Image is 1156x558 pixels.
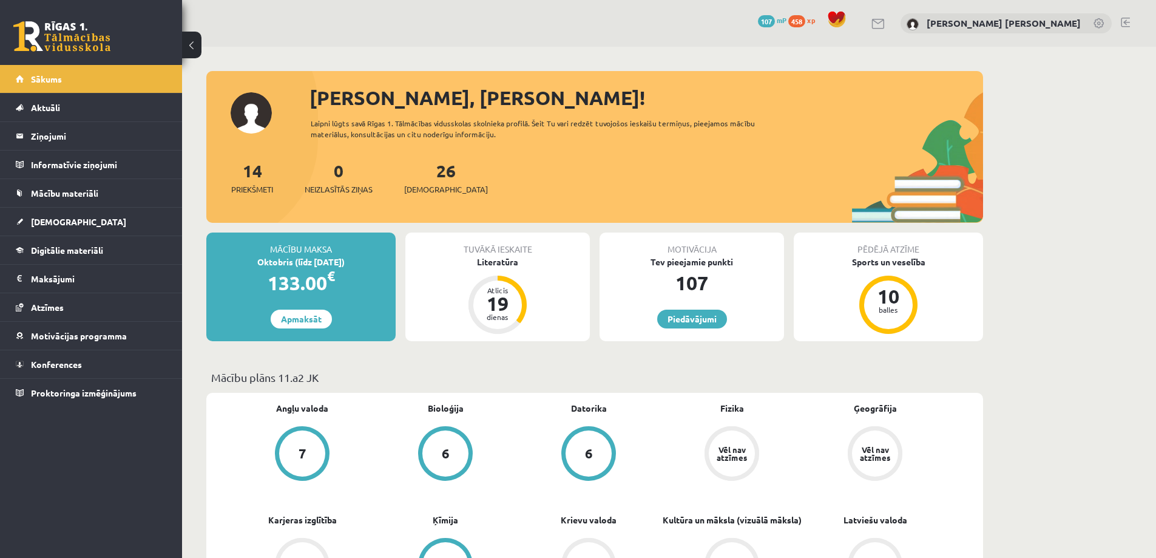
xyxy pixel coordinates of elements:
[16,236,167,264] a: Digitālie materiāli
[299,447,306,460] div: 7
[758,15,786,25] a: 107 mP
[31,216,126,227] span: [DEMOGRAPHIC_DATA]
[374,426,517,483] a: 6
[16,122,167,150] a: Ziņojumi
[600,268,784,298] div: 107
[305,160,373,196] a: 0Neizlasītās ziņas
[327,267,335,285] span: €
[517,426,660,483] a: 6
[715,446,749,461] div: Vēl nav atzīmes
[428,402,464,415] a: Bioloģija
[268,514,337,526] a: Karjeras izglītība
[271,310,332,328] a: Apmaksāt
[927,17,1081,29] a: [PERSON_NAME] [PERSON_NAME]
[479,294,516,313] div: 19
[600,233,784,256] div: Motivācija
[858,446,892,461] div: Vēl nav atzīmes
[807,15,815,25] span: xp
[794,256,983,268] div: Sports un veselība
[788,15,805,27] span: 458
[16,350,167,378] a: Konferences
[870,306,907,313] div: balles
[433,514,458,526] a: Ķīmija
[31,265,167,293] legend: Maksājumi
[720,402,744,415] a: Fizika
[31,102,60,113] span: Aktuāli
[657,310,727,328] a: Piedāvājumi
[404,183,488,196] span: [DEMOGRAPHIC_DATA]
[311,118,777,140] div: Laipni lūgts savā Rīgas 1. Tālmācības vidusskolas skolnieka profilā. Šeit Tu vari redzēt tuvojošo...
[231,426,374,483] a: 7
[758,15,775,27] span: 107
[788,15,821,25] a: 458 xp
[16,151,167,179] a: Informatīvie ziņojumi
[404,160,488,196] a: 26[DEMOGRAPHIC_DATA]
[803,426,947,483] a: Vēl nav atzīmes
[16,322,167,350] a: Motivācijas programma
[405,256,590,336] a: Literatūra Atlicis 19 dienas
[16,65,167,93] a: Sākums
[405,233,590,256] div: Tuvākā ieskaite
[907,18,919,30] img: Juris Eduards Pleikšnis
[231,183,273,196] span: Priekšmeti
[16,179,167,207] a: Mācību materiāli
[31,302,64,313] span: Atzīmes
[31,151,167,179] legend: Informatīvie ziņojumi
[16,94,167,121] a: Aktuāli
[794,233,983,256] div: Pēdējā atzīme
[571,402,607,415] a: Datorika
[479,287,516,294] div: Atlicis
[31,73,62,84] span: Sākums
[870,287,907,306] div: 10
[276,402,328,415] a: Angļu valoda
[211,369,978,386] p: Mācību plāns 11.a2 JK
[16,265,167,293] a: Maksājumi
[206,233,396,256] div: Mācību maksa
[309,83,983,112] div: [PERSON_NAME], [PERSON_NAME]!
[16,379,167,407] a: Proktoringa izmēģinājums
[561,514,617,526] a: Krievu valoda
[479,313,516,321] div: dienas
[854,402,897,415] a: Ģeogrāfija
[31,387,137,398] span: Proktoringa izmēģinājums
[442,447,450,460] div: 6
[777,15,786,25] span: mP
[31,359,82,370] span: Konferences
[13,21,110,52] a: Rīgas 1. Tālmācības vidusskola
[16,293,167,321] a: Atzīmes
[16,208,167,236] a: [DEMOGRAPHIC_DATA]
[794,256,983,336] a: Sports un veselība 10 balles
[31,330,127,341] span: Motivācijas programma
[305,183,373,196] span: Neizlasītās ziņas
[31,122,167,150] legend: Ziņojumi
[843,514,907,526] a: Latviešu valoda
[31,188,98,199] span: Mācību materiāli
[405,256,590,268] div: Literatūra
[660,426,803,483] a: Vēl nav atzīmes
[31,245,103,256] span: Digitālie materiāli
[585,447,593,460] div: 6
[206,268,396,298] div: 133.00
[231,160,273,196] a: 14Priekšmeti
[206,256,396,268] div: Oktobris (līdz [DATE])
[663,514,802,526] a: Kultūra un māksla (vizuālā māksla)
[600,256,784,268] div: Tev pieejamie punkti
